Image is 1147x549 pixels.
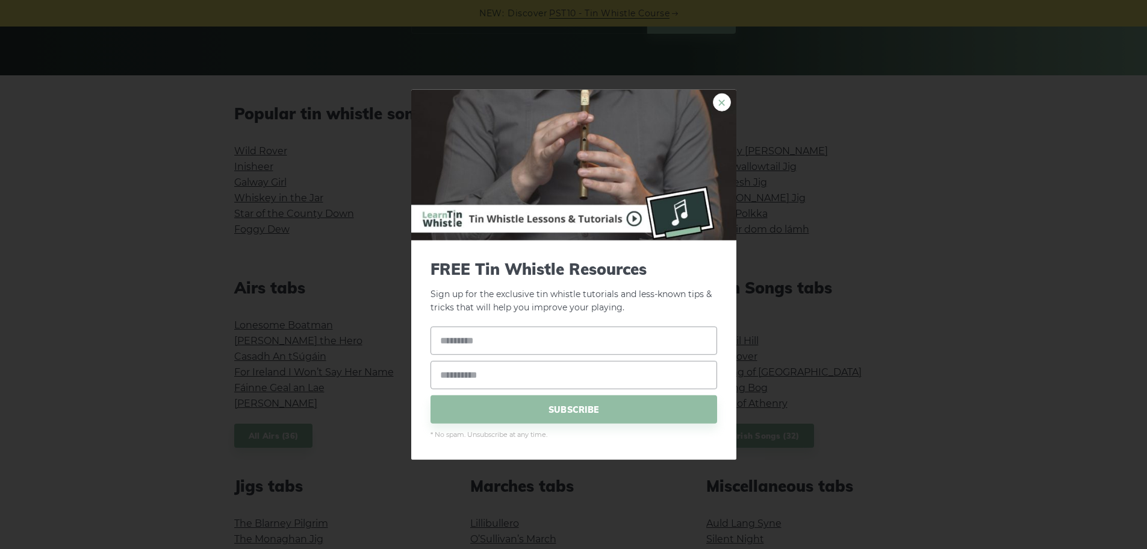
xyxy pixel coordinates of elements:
[411,89,736,240] img: Tin Whistle Buying Guide Preview
[431,259,717,278] span: FREE Tin Whistle Resources
[713,93,731,111] a: ×
[431,259,717,315] p: Sign up for the exclusive tin whistle tutorials and less-known tips & tricks that will help you i...
[431,395,717,424] span: SUBSCRIBE
[431,430,717,441] span: * No spam. Unsubscribe at any time.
